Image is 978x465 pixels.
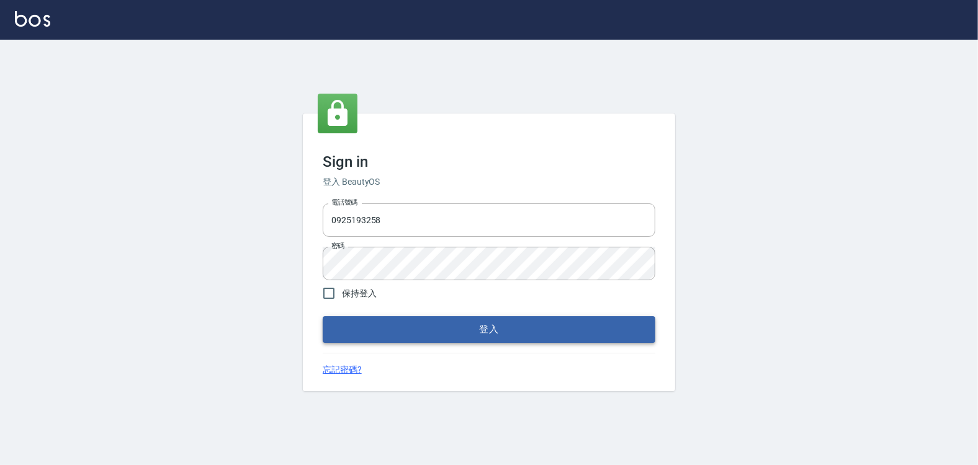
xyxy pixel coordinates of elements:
span: 保持登入 [342,287,377,300]
a: 忘記密碼? [323,363,362,376]
h3: Sign in [323,153,655,170]
label: 電話號碼 [331,198,357,207]
button: 登入 [323,316,655,342]
label: 密碼 [331,241,344,250]
h6: 登入 BeautyOS [323,175,655,188]
img: Logo [15,11,50,27]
